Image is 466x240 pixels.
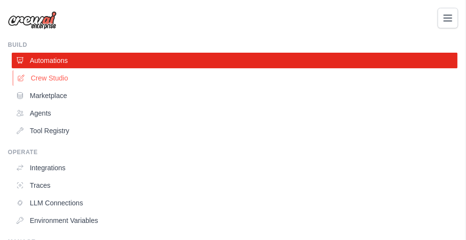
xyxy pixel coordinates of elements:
a: Crew Studio [13,70,459,86]
a: Traces [12,178,458,193]
img: Logo [8,11,57,30]
a: Integrations [12,160,458,176]
a: Environment Variables [12,213,458,228]
a: LLM Connections [12,195,458,211]
a: Tool Registry [12,123,458,139]
a: Marketplace [12,88,458,103]
div: Operate [8,148,458,156]
button: Toggle navigation [438,8,458,28]
div: Build [8,41,458,49]
a: Automations [12,53,458,68]
iframe: Chat Widget [417,193,466,240]
a: Agents [12,105,458,121]
div: Chat-Widget [417,193,466,240]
